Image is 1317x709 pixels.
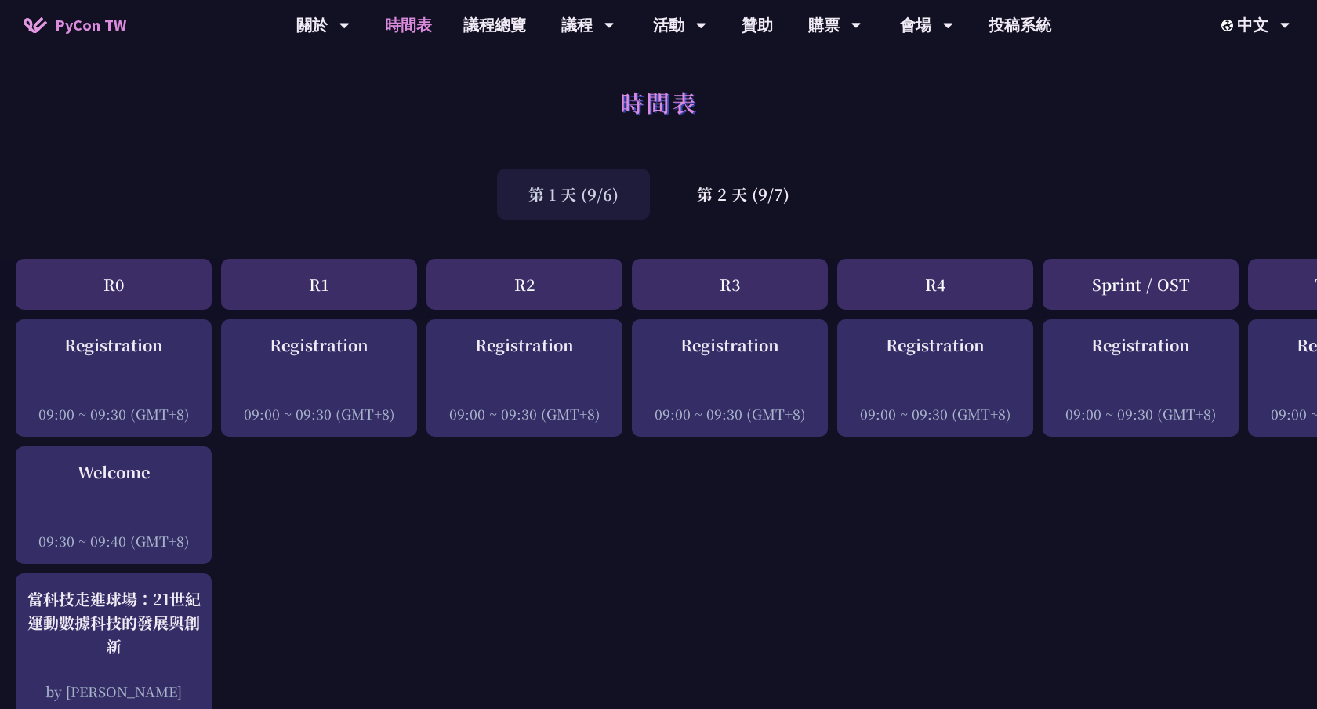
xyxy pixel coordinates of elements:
[1221,20,1237,31] img: Locale Icon
[666,169,821,220] div: 第 2 天 (9/7)
[845,404,1025,424] div: 09:00 ~ 09:30 (GMT+8)
[24,17,47,33] img: Home icon of PyCon TW 2025
[497,169,650,220] div: 第 1 天 (9/6)
[1050,404,1231,424] div: 09:00 ~ 09:30 (GMT+8)
[620,78,698,125] h1: 時間表
[221,259,417,310] div: R1
[229,333,409,357] div: Registration
[434,404,615,424] div: 09:00 ~ 09:30 (GMT+8)
[24,404,204,424] div: 09:00 ~ 09:30 (GMT+8)
[1043,259,1239,310] div: Sprint / OST
[24,587,204,658] div: 當科技走進球場：21世紀運動數據科技的發展與創新
[24,460,204,484] div: Welcome
[24,531,204,551] div: 09:30 ~ 09:40 (GMT+8)
[24,682,204,701] div: by [PERSON_NAME]
[24,333,204,357] div: Registration
[845,333,1025,357] div: Registration
[640,404,820,424] div: 09:00 ~ 09:30 (GMT+8)
[426,259,622,310] div: R2
[1050,333,1231,357] div: Registration
[434,333,615,357] div: Registration
[16,259,212,310] div: R0
[837,259,1033,310] div: R4
[8,5,142,45] a: PyCon TW
[55,13,126,37] span: PyCon TW
[632,259,828,310] div: R3
[229,404,409,424] div: 09:00 ~ 09:30 (GMT+8)
[640,333,820,357] div: Registration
